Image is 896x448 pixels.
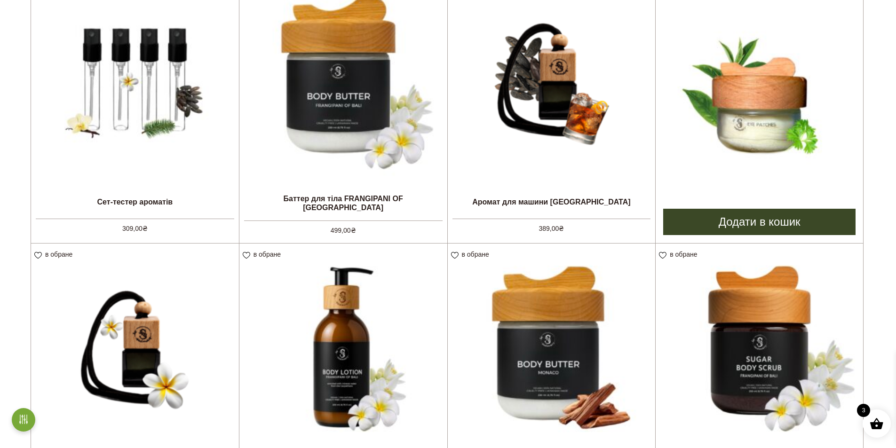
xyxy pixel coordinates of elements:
[659,252,666,259] img: unfavourite.svg
[45,251,72,258] span: в обране
[448,190,656,214] h2: Аромат для машини [GEOGRAPHIC_DATA]
[539,225,564,232] bdi: 389,00
[451,252,459,259] img: unfavourite.svg
[670,251,697,258] span: в обране
[857,404,870,417] span: 3
[559,225,564,232] span: ₴
[254,251,281,258] span: в обране
[663,209,856,235] a: Додати в кошик: “Патчі під очі з DYNALIFT, EYELISS та екстрактом петрушки”
[122,225,148,232] bdi: 309,00
[351,227,356,234] span: ₴
[659,251,700,258] a: в обране
[331,227,356,234] bdi: 499,00
[239,190,447,216] h2: Баттер для тіла FRANGIPANI OF [GEOGRAPHIC_DATA]
[143,225,148,232] span: ₴
[243,252,250,259] img: unfavourite.svg
[34,252,42,259] img: unfavourite.svg
[34,251,76,258] a: в обране
[451,251,492,258] a: в обране
[31,190,239,214] h2: Сет-тестер ароматів
[462,251,489,258] span: в обране
[243,251,284,258] a: в обране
